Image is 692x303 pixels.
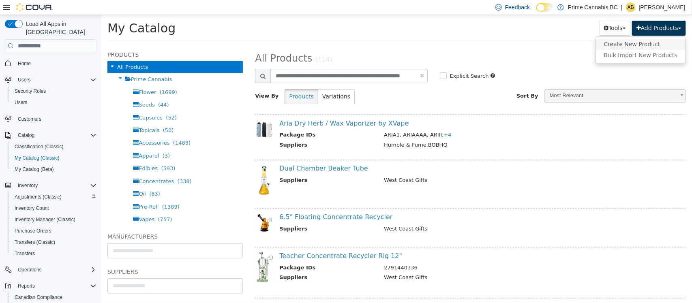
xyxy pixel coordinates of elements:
button: Add Products [531,6,585,21]
a: Purchase Orders [11,226,55,236]
span: Inventory Manager (Classic) [11,215,96,224]
span: Users [11,98,96,107]
button: Reports [15,281,38,291]
span: Users [18,77,30,83]
span: Operations [18,267,42,273]
span: Reports [18,283,35,289]
span: Inventory [18,182,38,189]
span: Customers [15,114,96,124]
span: Customers [18,116,41,122]
span: Seeds [37,87,53,93]
h5: Product Status [6,287,141,297]
span: Adjustments (Classic) [11,192,96,202]
button: Canadian Compliance [8,292,100,303]
p: Prime Cannabis BC [568,2,618,12]
span: Security Roles [11,86,96,96]
a: Customers [15,114,45,124]
span: Adjustments (Classic) [15,194,62,200]
span: Inventory Count [15,205,49,211]
h5: Manufacturers [6,217,141,226]
span: Inventory [15,181,96,190]
img: 150 [154,237,172,270]
span: Catalog [15,130,96,140]
span: Home [15,58,96,68]
p: [PERSON_NAME] [639,2,686,12]
span: +4 [343,117,350,123]
span: Capsules [37,100,61,106]
span: AB [628,2,634,12]
span: Home [18,60,31,67]
span: All Products [154,38,211,49]
button: Inventory Count [8,203,100,214]
button: My Catalog (Beta) [8,164,100,175]
th: Suppliers [178,161,276,171]
button: Transfers (Classic) [8,237,100,248]
span: (63) [48,176,59,182]
button: Home [2,57,100,69]
span: (338) [76,163,90,169]
button: Adjustments (Classic) [8,191,100,203]
img: 150 [154,198,172,217]
span: Transfers [15,250,35,257]
a: Dual Chamber Beaker Tube [178,149,266,157]
a: Teacher Concentrate Recycler Rig 12" [178,237,301,245]
span: Topicals [37,112,58,118]
a: 11" Dual Chamber Beaker Tube [178,288,280,295]
button: Variations [216,74,253,89]
div: Abigail Bekesza [626,2,636,12]
span: My Catalog (Beta) [11,164,96,174]
th: Package IDs [178,116,276,126]
h5: Suppliers [6,252,141,262]
span: Canadian Compliance [11,292,96,302]
input: Dark Mode [536,3,553,12]
span: (44) [57,87,68,93]
span: All Products [16,49,47,55]
span: Transfers (Classic) [11,237,96,247]
span: Users [15,75,96,85]
button: Tools [498,6,529,21]
button: Classification (Classic) [8,141,100,152]
span: (1699) [58,74,76,80]
a: Home [15,59,34,68]
span: Security Roles [15,88,46,94]
span: Inventory Manager (Classic) [15,216,75,223]
a: Most Relevant [443,74,585,88]
span: Purchase Orders [15,228,51,234]
button: Reports [2,280,100,292]
a: Aria Dry Herb / Wax Vaporizer by XVape [178,105,307,112]
button: Products [183,74,216,89]
span: Operations [15,265,96,275]
span: Concentrates [37,163,73,169]
button: Catalog [15,130,38,140]
img: 150 [154,105,172,123]
a: My Catalog (Beta) [11,164,57,174]
span: Load All Apps in [GEOGRAPHIC_DATA] [23,20,96,36]
span: Transfers (Classic) [15,239,55,245]
span: Inventory Count [11,203,96,213]
button: Transfers [8,248,100,259]
a: Inventory Count [11,203,52,213]
th: Suppliers [178,210,276,220]
button: Operations [2,264,100,275]
a: 6.5" Floating Concentrate Recycler [178,198,291,206]
h5: Products [6,35,141,45]
span: Pre-Roll [37,189,57,195]
button: Operations [15,265,45,275]
span: Classification (Classic) [11,142,96,151]
img: Cova [16,3,53,11]
span: View By [154,78,177,84]
span: Oil [37,176,44,182]
a: Classification (Classic) [11,142,67,151]
span: (3) [61,138,69,144]
a: Bulk Import New Products [495,35,584,46]
span: Reports [15,281,96,291]
td: West Coast Gifts [276,210,572,220]
span: Transfers [11,249,96,258]
th: Package IDs [178,249,276,259]
button: Users [2,74,100,85]
span: (1389) [61,189,78,195]
span: My Catalog (Beta) [15,166,54,173]
span: (1488) [72,125,89,131]
button: Users [15,75,34,85]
